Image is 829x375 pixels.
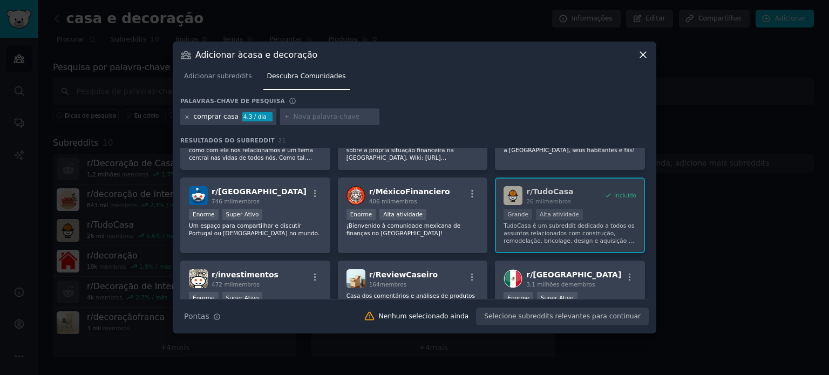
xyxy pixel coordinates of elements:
font: Super Ativo [226,211,259,217]
font: Super Ativo [541,295,574,301]
font: Palavras-chave de pesquisa [180,98,285,104]
font: membros [568,281,595,288]
font: Pontas [184,312,209,321]
font: 406 mil [369,198,390,204]
font: Descubra Comunidades [267,72,346,80]
input: Nova palavra-chave [294,112,376,122]
font: 3,1 milhões de [526,281,568,288]
font: membros [390,198,417,204]
font: r/ [212,270,218,279]
img: MéxicoFinanciero [346,186,365,205]
font: r/ [369,270,376,279]
font: [GEOGRAPHIC_DATA] [218,187,307,196]
font: 164 [369,281,380,288]
font: 21 [278,137,286,144]
img: ReviewCaseiro [346,269,365,288]
font: [GEOGRAPHIC_DATA] [533,270,621,279]
font: 746 mil [212,198,233,204]
font: 472 mil [212,281,233,288]
font: investimentos [218,270,278,279]
font: Adicionar à [195,50,243,60]
font: casa e decoração [243,50,317,60]
font: Casa dos comentários e análises de produtos feitos pelas pessoas entre outras situações. Sinta-se... [346,292,475,352]
img: investimentos [189,269,208,288]
font: Nenhum selecionado ainda [379,312,469,320]
font: Enorme [193,295,215,301]
font: Adicionar subreddits [184,72,252,80]
font: Super Ativo [226,295,259,301]
font: Enorme [193,211,215,217]
a: Adicionar subreddits [180,68,256,90]
button: Pontas [180,307,225,326]
font: r/ [526,270,533,279]
font: comprar casa [194,113,239,120]
font: Enorme [350,211,372,217]
font: Um espaço para compartilhar e discutir Portugal ou [DEMOGRAPHIC_DATA] no mundo. [189,222,320,236]
a: Descubra Comunidades [263,68,350,90]
font: r/ [369,187,376,196]
font: membros [233,281,260,288]
font: Alta atividade [383,211,423,217]
font: O subreddit mais grande da plataforma sobre a [GEOGRAPHIC_DATA], seus habitantes e fãs! [504,139,635,153]
font: MéxicoFinanciero [376,187,450,196]
img: México [504,269,522,288]
font: membros [380,281,407,288]
font: 4,3 / dia [243,113,267,120]
font: Enorme [507,295,529,301]
img: Portugal [189,186,208,205]
font: ¡Bienvenido à comunidade mexicana de finanças no [GEOGRAPHIC_DATA]! [346,222,461,236]
font: r/ [212,187,218,196]
font: Resultados do Subreddit [180,137,275,144]
font: membros [233,198,260,204]
font: ReviewCaseiro [376,270,438,279]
